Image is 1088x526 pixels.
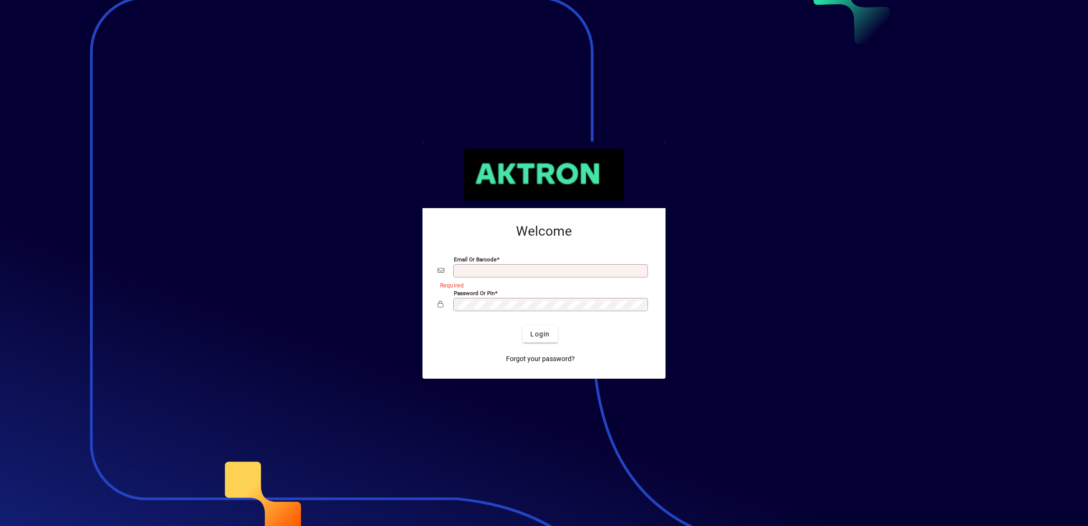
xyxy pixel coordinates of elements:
h2: Welcome [438,223,650,239]
span: Forgot your password? [506,354,575,364]
span: Login [530,329,550,339]
mat-label: Password or Pin [454,290,495,296]
mat-label: Email or Barcode [454,256,497,263]
button: Login [523,325,557,343]
a: Forgot your password? [502,350,579,367]
mat-error: Required [440,280,643,290]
